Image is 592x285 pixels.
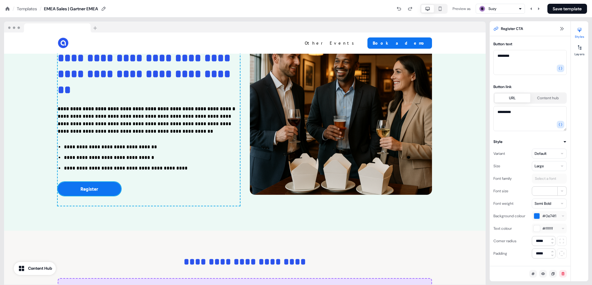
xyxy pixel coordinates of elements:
span: #ffffff [542,225,553,232]
a: Templates [17,6,37,12]
button: URL [495,94,530,102]
div: Preview as [453,6,471,12]
button: Styles [571,25,588,39]
div: Corner radius [493,236,517,246]
div: Text colour [493,224,512,233]
button: Register [58,182,121,196]
button: Style [493,139,567,145]
div: Other EventsBook a demo [247,37,432,49]
span: #0e74f1 [542,213,556,219]
button: Suzy [476,4,525,14]
button: Save template [547,4,587,14]
div: Select a font [534,175,557,182]
div: Semi Bold [535,200,551,207]
div: Font weight [493,199,513,209]
div: Button link [493,84,567,90]
div: Large [535,163,544,169]
div: Padding [493,248,507,258]
div: Size [493,161,500,171]
label: Button text [493,42,512,47]
div: Default [535,150,546,157]
button: Other Events [300,37,362,49]
div: / [12,5,14,12]
div: Font size [493,186,508,196]
div: Variant [493,149,505,159]
div: Content Hub [28,265,52,272]
button: #0e74f1 [532,211,567,221]
span: Register CTA [501,26,523,32]
div: Style [493,139,502,145]
button: Content Hub [14,262,56,275]
button: Select a font [532,174,567,184]
button: Layers [571,42,588,56]
button: Book a demo [367,37,432,49]
div: Font family [493,174,512,184]
img: Browser topbar [4,22,100,33]
div: / [40,5,41,12]
div: Suzy [488,6,497,12]
div: EMEA Sales | Gartner EMEA [44,6,98,12]
img: Image [250,36,432,194]
button: #ffffff [532,224,567,233]
button: Content hub [530,94,566,102]
div: Background colour [493,211,525,221]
